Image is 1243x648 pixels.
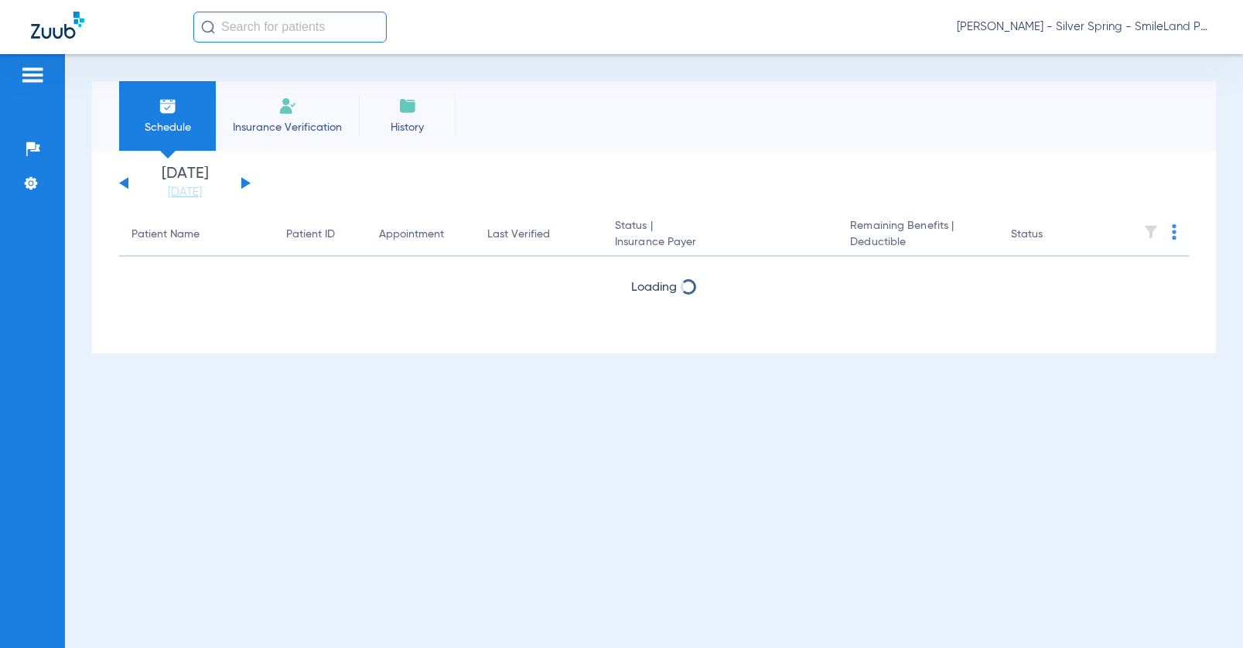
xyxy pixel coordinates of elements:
span: Deductible [850,234,985,251]
img: History [398,97,417,115]
span: Insurance Payer [615,234,825,251]
div: Patient Name [131,227,261,243]
img: hamburger-icon [20,66,45,84]
span: History [371,120,444,135]
div: Patient Name [131,227,200,243]
span: Insurance Verification [227,120,347,135]
div: Appointment [379,227,444,243]
img: group-dot-blue.svg [1172,224,1176,240]
div: Patient ID [286,227,354,243]
th: Status [999,213,1103,257]
img: Zuub Logo [31,12,84,39]
img: Schedule [159,97,177,115]
th: Remaining Benefits | [838,213,998,257]
li: [DATE] [138,166,231,200]
img: filter.svg [1143,224,1159,240]
div: Last Verified [487,227,590,243]
input: Search for patients [193,12,387,43]
div: Patient ID [286,227,335,243]
span: Schedule [131,120,204,135]
span: [PERSON_NAME] - Silver Spring - SmileLand PD [957,19,1212,35]
img: Search Icon [201,20,215,34]
th: Status | [603,213,838,257]
div: Last Verified [487,227,550,243]
div: Appointment [379,227,463,243]
img: Manual Insurance Verification [278,97,297,115]
a: [DATE] [138,185,231,200]
span: Loading [631,281,677,294]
